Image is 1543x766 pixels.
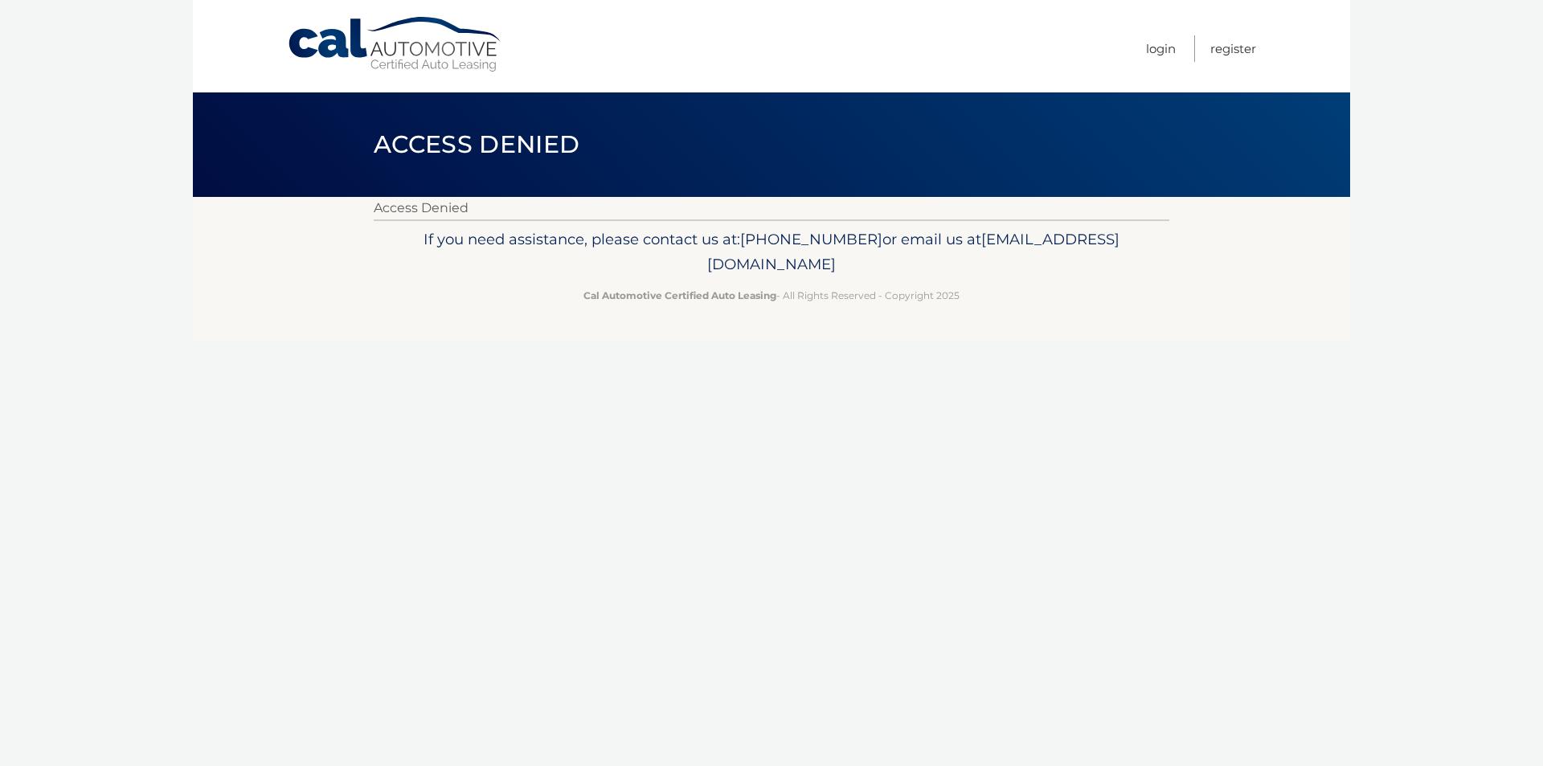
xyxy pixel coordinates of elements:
p: - All Rights Reserved - Copyright 2025 [384,287,1159,304]
span: Access Denied [374,129,579,159]
p: Access Denied [374,197,1169,219]
a: Cal Automotive [287,16,504,73]
a: Login [1146,35,1176,62]
a: Register [1210,35,1256,62]
span: [PHONE_NUMBER] [740,230,882,248]
strong: Cal Automotive Certified Auto Leasing [583,289,776,301]
p: If you need assistance, please contact us at: or email us at [384,227,1159,278]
